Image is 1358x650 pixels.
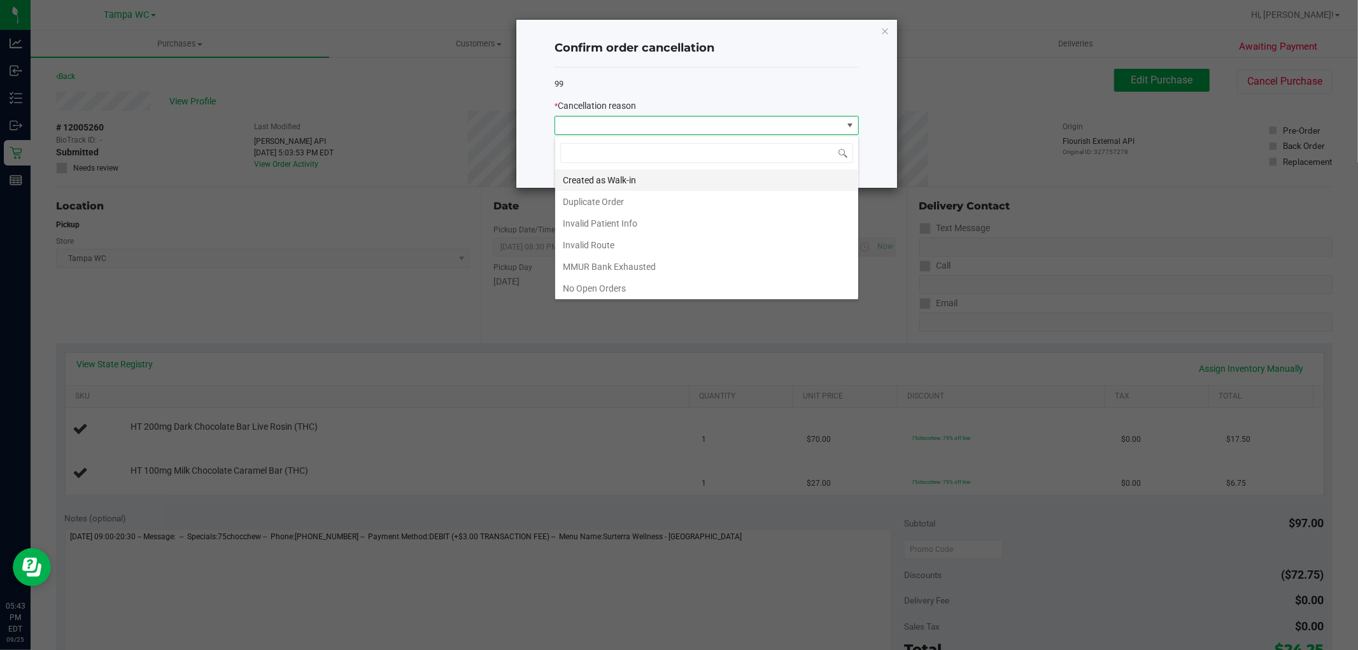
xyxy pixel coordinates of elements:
li: Duplicate Order [555,191,858,213]
li: MMUR Bank Exhausted [555,256,858,278]
iframe: Resource center [13,548,51,586]
span: 99 [555,79,563,88]
li: Invalid Patient Info [555,213,858,234]
h4: Confirm order cancellation [555,40,859,57]
button: Close [881,23,889,38]
li: No Open Orders [555,278,858,299]
li: Invalid Route [555,234,858,256]
span: Cancellation reason [558,101,636,111]
li: Created as Walk-in [555,169,858,191]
